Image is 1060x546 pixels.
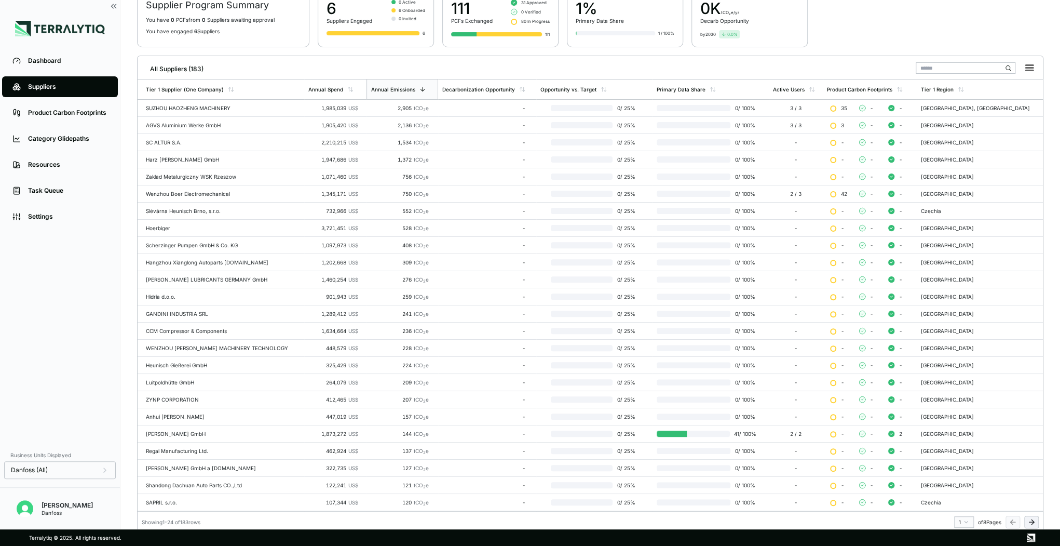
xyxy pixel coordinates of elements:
[730,174,756,180] span: 0 / 100 %
[28,161,107,169] div: Resources
[414,276,429,283] span: tCO e
[28,212,107,221] div: Settings
[921,362,1039,368] div: [GEOGRAPHIC_DATA]
[414,139,429,145] span: tCO e
[414,345,429,351] span: tCO e
[869,105,873,111] span: -
[899,139,902,145] span: -
[348,379,358,385] span: US$
[840,156,844,163] span: -
[921,191,1039,197] div: [GEOGRAPHIC_DATA]
[371,294,429,300] div: 259
[451,18,493,24] div: PCFs Exchanged
[840,328,844,334] span: -
[730,259,756,265] span: 0 / 100 %
[423,125,426,129] sub: 2
[730,191,756,197] span: 0 / 100 %
[613,156,640,163] span: 0 / 25 %
[613,191,640,197] span: 0 / 25 %
[869,122,873,128] span: -
[28,109,107,117] div: Product Carbon Footprints
[840,208,844,214] span: -
[442,345,525,351] div: -
[423,176,426,181] sub: 2
[921,242,1039,248] div: [GEOGRAPHIC_DATA]
[773,208,819,214] div: -
[348,225,358,231] span: US$
[869,276,873,283] span: -
[869,328,873,334] span: -
[423,313,426,318] sub: 2
[414,191,429,197] span: tCO e
[613,139,640,145] span: 0 / 25 %
[773,259,819,265] div: -
[308,105,358,111] div: 1,985,039
[423,159,426,164] sub: 2
[730,156,756,163] span: 0 / 100 %
[28,135,107,143] div: Category Glidepaths
[613,379,640,385] span: 0 / 25 %
[730,225,756,231] span: 0 / 100 %
[899,191,902,197] span: -
[773,105,819,111] div: 3 / 3
[146,259,300,265] div: Hangzhou Xianglong Autoparts [DOMAIN_NAME]
[869,311,873,317] span: -
[423,279,426,284] sub: 2
[840,362,844,368] span: -
[28,57,107,65] div: Dashboard
[869,242,873,248] span: -
[773,174,819,180] div: -
[840,225,844,231] span: -
[146,86,224,92] div: Tier 1 Supplier (One Company)
[899,242,902,248] span: -
[308,208,358,214] div: 732,966
[308,86,343,92] div: Annual Spend
[348,396,358,403] span: US$
[414,294,429,300] span: tCO e
[348,174,358,180] span: US$
[371,86,415,92] div: Annual Emissions
[840,311,844,317] span: -
[348,139,358,145] span: US$
[869,191,873,197] span: -
[442,191,525,197] div: -
[414,156,429,163] span: tCO e
[869,379,873,385] span: -
[308,345,358,351] div: 448,579
[371,311,429,317] div: 241
[727,31,738,37] span: 0.0 %
[308,242,358,248] div: 1,097,973
[700,18,749,24] div: Decarb Opportunity
[899,328,902,334] span: -
[921,225,1039,231] div: [GEOGRAPHIC_DATA]
[28,83,107,91] div: Suppliers
[773,122,819,128] div: 3 / 3
[658,30,674,36] div: 1 / 100%
[613,242,640,248] span: 0 / 25 %
[308,174,358,180] div: 1,071,460
[414,362,429,368] span: tCO e
[840,122,844,128] span: 3
[521,9,541,15] span: 0 Verified
[348,191,358,197] span: US$
[348,294,358,300] span: US$
[371,396,429,403] div: 207
[730,242,756,248] span: 0 / 100 %
[869,225,873,231] span: -
[773,276,819,283] div: -
[773,311,819,317] div: -
[613,276,640,283] span: 0 / 25 %
[921,105,1039,111] div: [GEOGRAPHIC_DATA], [GEOGRAPHIC_DATA]
[840,294,844,300] span: -
[773,294,819,300] div: -
[423,296,426,301] sub: 2
[613,105,640,111] span: 0 / 25 %
[613,294,640,300] span: 0 / 25 %
[730,294,756,300] span: 0 / 100 %
[423,245,426,249] sub: 2
[142,61,203,73] div: All Suppliers (183)
[773,328,819,334] div: -
[921,276,1039,283] div: [GEOGRAPHIC_DATA]
[414,208,429,214] span: tCO e
[899,345,902,351] span: -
